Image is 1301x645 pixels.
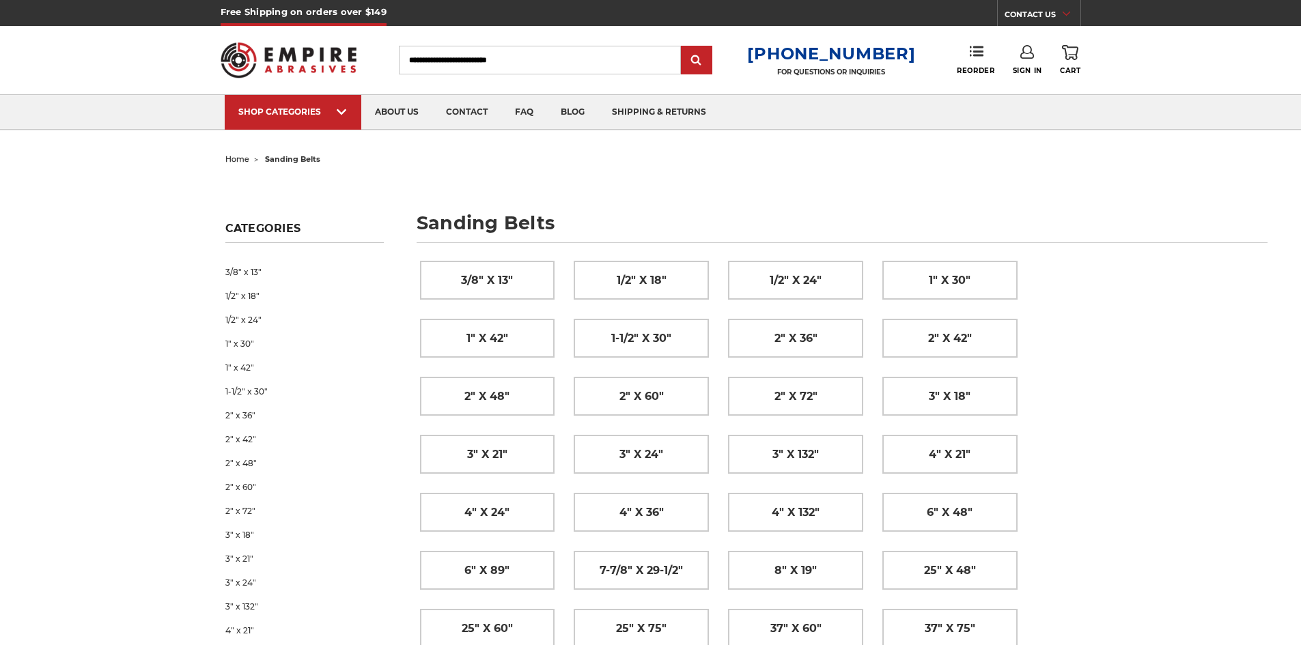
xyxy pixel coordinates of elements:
a: 6" x 48" [883,493,1017,531]
span: 4" x 24" [464,501,509,524]
a: CONTACT US [1005,7,1080,26]
a: 1/2" x 24" [729,261,863,299]
span: 1" x 30" [929,269,970,292]
span: 4" x 36" [619,501,664,524]
a: 2" x 72" [729,377,863,415]
span: 2" x 60" [619,385,664,408]
span: 8" x 19" [774,559,817,582]
span: 6" x 48" [927,501,973,524]
span: 3" x 132" [772,443,819,466]
a: [PHONE_NUMBER] [747,44,915,63]
a: 1/2" x 18" [225,284,384,308]
span: 37" x 75" [925,617,975,640]
span: 4" x 132" [772,501,820,524]
a: 3" x 24" [225,571,384,594]
a: 4" x 21" [225,618,384,642]
h5: Categories [225,222,384,243]
span: 1-1/2" x 30" [611,327,671,350]
span: 25" x 75" [616,617,667,640]
a: 3" x 132" [225,594,384,618]
span: sanding belts [265,154,320,164]
a: 2" x 36" [225,403,384,427]
a: 1/2" x 18" [574,261,708,299]
a: 6" x 89" [421,551,555,589]
input: Submit [683,47,710,74]
a: 3" x 18" [883,377,1017,415]
a: 2" x 72" [225,499,384,523]
a: 2" x 42" [225,427,384,451]
span: 7-7/8" x 29-1/2" [600,559,683,582]
span: 25" x 60" [462,617,513,640]
a: 4" x 132" [729,493,863,531]
a: 3/8" x 13" [225,260,384,284]
span: Cart [1060,66,1080,75]
a: 4" x 24" [421,493,555,531]
a: 1" x 30" [225,332,384,356]
span: Reorder [957,66,994,75]
a: about us [361,95,432,130]
span: 3" x 21" [467,443,507,466]
a: 2" x 60" [225,475,384,499]
a: shipping & returns [598,95,720,130]
span: 4" x 21" [929,443,970,466]
a: 1" x 42" [421,319,555,357]
a: 1-1/2" x 30" [225,379,384,403]
a: 2" x 42" [883,319,1017,357]
a: Cart [1060,45,1080,75]
span: 1/2" x 18" [617,269,667,292]
h1: sanding belts [417,214,1268,243]
a: 3" x 21" [421,435,555,473]
span: 2" x 72" [774,385,817,408]
a: 3" x 132" [729,435,863,473]
span: 37" x 60" [770,617,822,640]
a: 2" x 36" [729,319,863,357]
a: 2" x 48" [225,451,384,475]
span: 2" x 42" [928,327,972,350]
span: 3" x 18" [929,385,970,408]
a: 4" x 36" [574,493,708,531]
a: 7-7/8" x 29-1/2" [574,551,708,589]
p: FOR QUESTIONS OR INQUIRIES [747,68,915,76]
span: 3" x 24" [619,443,663,466]
a: 3" x 18" [225,523,384,547]
a: blog [547,95,598,130]
a: 3" x 21" [225,547,384,571]
a: 4" x 21" [883,435,1017,473]
a: 1-1/2" x 30" [574,319,708,357]
a: 25" x 48" [883,551,1017,589]
img: Empire Abrasives [221,33,357,87]
span: 1" x 42" [466,327,508,350]
div: SHOP CATEGORIES [238,106,348,117]
span: 1/2" x 24" [770,269,822,292]
span: Sign In [1013,66,1042,75]
a: 3" x 24" [574,435,708,473]
a: contact [432,95,501,130]
a: 8" x 19" [729,551,863,589]
span: 3/8" x 13" [461,269,513,292]
a: 3/8" x 13" [421,261,555,299]
a: 2" x 48" [421,377,555,415]
a: home [225,154,249,164]
span: 25" x 48" [924,559,976,582]
span: 2" x 36" [774,327,817,350]
a: 1" x 30" [883,261,1017,299]
a: Reorder [957,45,994,74]
a: 1" x 42" [225,356,384,379]
a: 2" x 60" [574,377,708,415]
a: faq [501,95,547,130]
a: 1/2" x 24" [225,308,384,332]
span: 2" x 48" [464,385,509,408]
span: 6" x 89" [464,559,509,582]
